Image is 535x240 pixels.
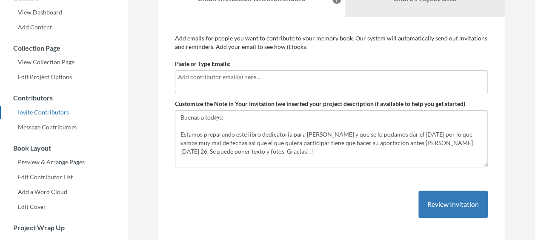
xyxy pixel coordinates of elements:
button: Review Invitation [418,191,488,218]
p: Add emails for people you want to contribute to your memory book. Our system will automatically s... [175,34,488,51]
textarea: Buenas a tod@s: Estamos preparando este libro dedicatoria para [PERSON_NAME] y que se lo podamos ... [175,110,488,167]
label: Customize the Note in Your Invitation (we inserted your project description if available to help ... [175,100,465,108]
label: Paste or Type Emails: [175,60,231,68]
h3: Project Wrap Up [0,224,128,231]
span: Support [17,6,48,14]
h3: Contributors [0,94,128,102]
h3: Collection Page [0,44,128,52]
input: Add contributor email(s) here... [178,72,485,82]
h3: Book Layout [0,144,128,152]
